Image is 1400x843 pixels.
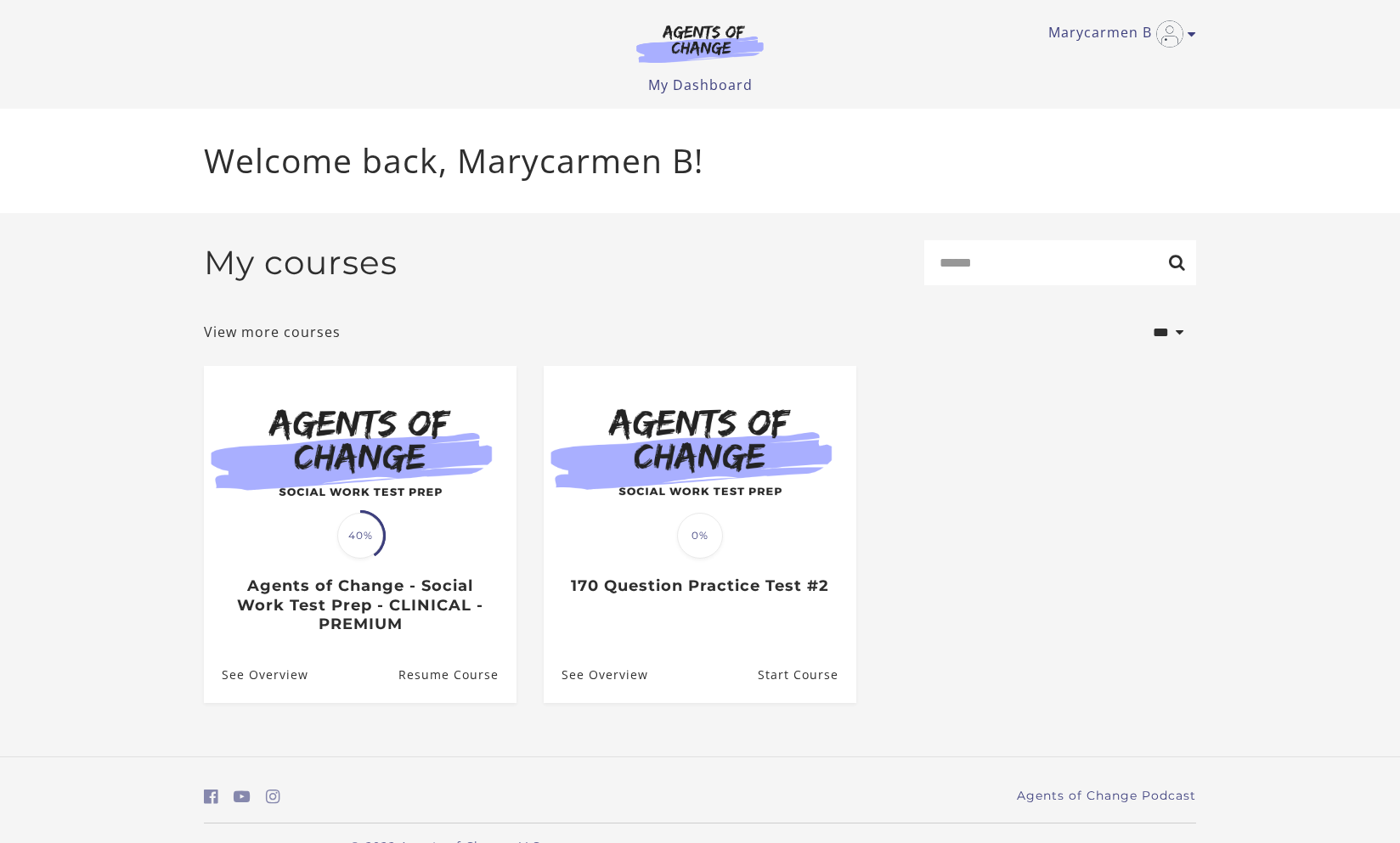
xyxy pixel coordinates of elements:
a: View more courses [204,322,341,342]
a: Toggle menu [1048,20,1188,48]
a: https://www.youtube.com/c/AgentsofChangeTestPrepbyMeaganMitchell (Open in a new window) [234,784,251,809]
span: 40% [337,513,383,559]
a: https://www.facebook.com/groups/aswbtestprep (Open in a new window) [204,784,218,809]
a: 170 Question Practice Test #2: Resume Course [758,647,856,702]
a: https://www.instagram.com/agentsofchangeprep/ (Open in a new window) [266,784,280,809]
p: Welcome back, Marycarmen B! [204,136,1196,186]
a: Agents of Change Podcast [1017,787,1196,805]
i: https://www.facebook.com/groups/aswbtestprep (Open in a new window) [204,789,218,805]
i: https://www.instagram.com/agentsofchangeprep/ (Open in a new window) [266,789,280,805]
img: Agents of Change Logo [618,24,782,63]
i: https://www.youtube.com/c/AgentsofChangeTestPrepbyMeaganMitchell (Open in a new window) [234,789,251,805]
h3: 170 Question Practice Test #2 [562,576,838,596]
span: 0% [677,513,723,559]
a: My Dashboard [648,76,753,94]
a: Agents of Change - Social Work Test Prep - CLINICAL - PREMIUM: See Overview [204,647,308,702]
h2: My courses [204,243,398,283]
a: Agents of Change - Social Work Test Prep - CLINICAL - PREMIUM: Resume Course [398,647,517,702]
h3: Agents of Change - Social Work Test Prep - CLINICAL - PREMIUM [222,576,498,634]
a: 170 Question Practice Test #2: See Overview [544,647,648,702]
